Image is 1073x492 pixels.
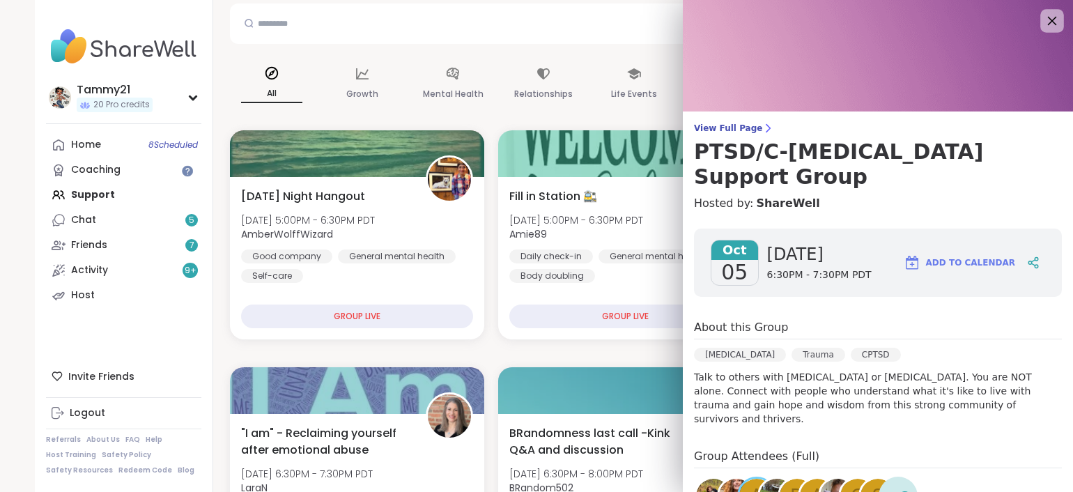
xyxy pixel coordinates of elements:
[46,22,201,71] img: ShareWell Nav Logo
[694,195,1062,212] h4: Hosted by:
[71,213,96,227] div: Chat
[71,289,95,302] div: Host
[611,86,657,102] p: Life Events
[71,163,121,177] div: Coaching
[46,450,96,460] a: Host Training
[178,466,194,475] a: Blog
[509,213,643,227] span: [DATE] 5:00PM - 6:30PM PDT
[190,240,194,252] span: 7
[241,188,365,205] span: [DATE] Night Hangout
[509,249,593,263] div: Daily check-in
[509,227,547,241] b: Amie89
[721,260,748,285] span: 05
[241,425,410,459] span: "I am" - Reclaiming yourself after emotional abuse
[46,283,201,308] a: Host
[46,157,201,183] a: Coaching
[694,123,1062,134] span: View Full Page
[118,466,172,475] a: Redeem Code
[71,238,107,252] div: Friends
[182,165,193,176] iframe: Spotlight
[148,139,198,151] span: 8 Scheduled
[189,215,194,226] span: 5
[241,213,375,227] span: [DATE] 5:00PM - 6:30PM PDT
[71,263,108,277] div: Activity
[125,435,140,445] a: FAQ
[514,86,573,102] p: Relationships
[241,467,373,481] span: [DATE] 6:30PM - 7:30PM PDT
[694,139,1062,190] h3: PTSD/C-[MEDICAL_DATA] Support Group
[46,132,201,157] a: Home8Scheduled
[694,123,1062,190] a: View Full PagePTSD/C-[MEDICAL_DATA] Support Group
[509,269,595,283] div: Body doubling
[428,157,471,201] img: AmberWolffWizard
[86,435,120,445] a: About Us
[694,448,1062,468] h4: Group Attendees (Full)
[428,394,471,438] img: LaraN
[423,86,484,102] p: Mental Health
[49,86,71,109] img: Tammy21
[904,254,920,271] img: ShareWell Logomark
[102,450,151,460] a: Safety Policy
[926,256,1015,269] span: Add to Calendar
[792,348,845,362] div: Trauma
[509,467,643,481] span: [DATE] 6:30PM - 8:00PM PDT
[71,138,101,152] div: Home
[509,305,741,328] div: GROUP LIVE
[756,195,819,212] a: ShareWell
[694,319,788,336] h4: About this Group
[241,305,473,328] div: GROUP LIVE
[46,401,201,426] a: Logout
[46,466,113,475] a: Safety Resources
[46,208,201,233] a: Chat5
[346,86,378,102] p: Growth
[711,240,758,260] span: Oct
[694,370,1062,426] p: Talk to others with [MEDICAL_DATA] or [MEDICAL_DATA]. You are NOT alone. Connect with people who ...
[77,82,153,98] div: Tammy21
[46,233,201,258] a: Friends7
[767,243,872,266] span: [DATE]
[185,265,196,277] span: 9 +
[146,435,162,445] a: Help
[509,425,679,459] span: BRandomness last call -Kink Q&A and discussion
[599,249,716,263] div: General mental health
[93,99,150,111] span: 20 Pro credits
[241,269,303,283] div: Self-care
[851,348,901,362] div: CPTSD
[46,258,201,283] a: Activity9+
[241,227,333,241] b: AmberWolffWizard
[767,268,872,282] span: 6:30PM - 7:30PM PDT
[338,249,456,263] div: General mental health
[897,246,1021,279] button: Add to Calendar
[70,406,105,420] div: Logout
[694,348,786,362] div: [MEDICAL_DATA]
[241,249,332,263] div: Good company
[46,364,201,389] div: Invite Friends
[509,188,597,205] span: Fill in Station 🚉
[241,85,302,103] p: All
[46,435,81,445] a: Referrals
